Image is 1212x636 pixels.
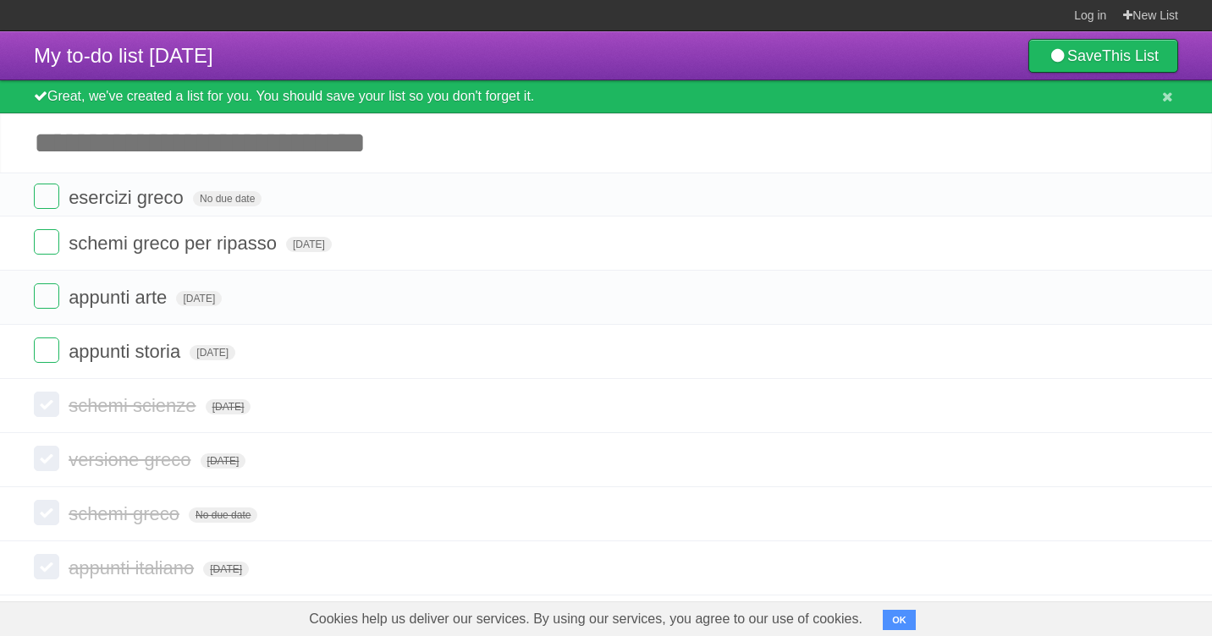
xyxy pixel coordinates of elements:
a: SaveThis List [1028,39,1178,73]
span: schemi greco [69,503,184,524]
span: [DATE] [190,345,235,360]
label: Done [34,392,59,417]
span: appunti arte [69,287,171,308]
span: [DATE] [286,237,332,252]
span: schemi scienze [69,395,200,416]
label: Done [34,554,59,579]
span: [DATE] [201,453,246,469]
span: [DATE] [206,399,251,414]
span: No due date [189,507,257,523]
span: No due date [193,191,262,206]
label: Done [34,184,59,209]
span: esercizi greco [69,187,188,208]
label: Done [34,446,59,471]
span: Cookies help us deliver our services. By using our services, you agree to our use of cookies. [292,602,879,636]
span: versione greco [69,449,195,470]
button: OK [883,610,916,630]
b: This List [1102,47,1159,64]
span: appunti storia [69,341,185,362]
span: [DATE] [203,562,249,577]
span: My to-do list [DATE] [34,44,213,67]
label: Done [34,229,59,255]
label: Done [34,283,59,309]
span: [DATE] [176,291,222,306]
span: appunti italiano [69,557,198,578]
span: schemi greco per ripasso [69,233,281,254]
label: Done [34,337,59,363]
label: Done [34,500,59,525]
